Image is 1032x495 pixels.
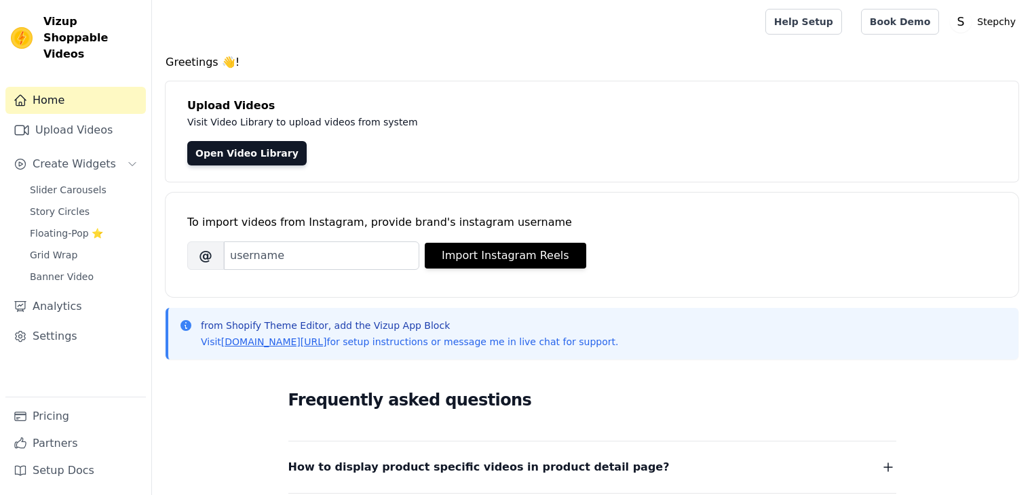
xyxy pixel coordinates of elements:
[30,270,94,283] span: Banner Video
[187,98,997,114] h4: Upload Videos
[166,54,1018,71] h4: Greetings 👋!
[30,226,103,240] span: Floating-Pop ⭐
[288,387,896,414] h2: Frequently asked questions
[5,151,146,178] button: Create Widgets
[22,245,146,264] a: Grid Wrap
[5,457,146,484] a: Setup Docs
[43,14,140,62] span: Vizup Shoppable Videos
[187,141,307,165] a: Open Video Library
[22,267,146,286] a: Banner Video
[972,9,1021,34] p: Stepchy
[5,117,146,144] a: Upload Videos
[765,9,842,35] a: Help Setup
[425,243,586,269] button: Import Instagram Reels
[30,248,77,262] span: Grid Wrap
[30,183,107,197] span: Slider Carousels
[187,214,997,231] div: To import videos from Instagram, provide brand's instagram username
[11,27,33,49] img: Vizup
[30,205,90,218] span: Story Circles
[201,319,618,332] p: from Shopify Theme Editor, add the Vizup App Block
[187,241,224,270] span: @
[33,156,116,172] span: Create Widgets
[861,9,939,35] a: Book Demo
[224,241,419,270] input: username
[5,430,146,457] a: Partners
[950,9,1021,34] button: S Stepchy
[22,224,146,243] a: Floating-Pop ⭐
[201,335,618,349] p: Visit for setup instructions or message me in live chat for support.
[22,202,146,221] a: Story Circles
[288,458,670,477] span: How to display product specific videos in product detail page?
[288,458,896,477] button: How to display product specific videos in product detail page?
[5,87,146,114] a: Home
[221,336,327,347] a: [DOMAIN_NAME][URL]
[187,114,795,130] p: Visit Video Library to upload videos from system
[957,15,965,28] text: S
[5,403,146,430] a: Pricing
[5,293,146,320] a: Analytics
[22,180,146,199] a: Slider Carousels
[5,323,146,350] a: Settings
